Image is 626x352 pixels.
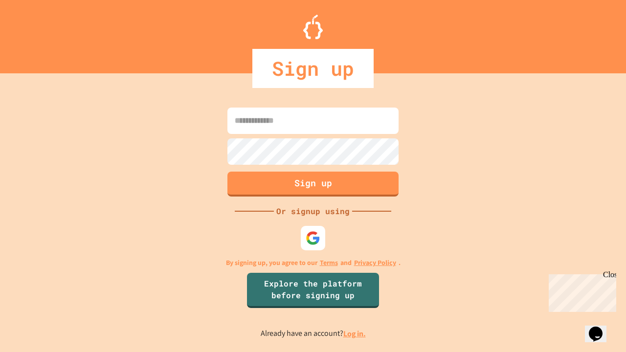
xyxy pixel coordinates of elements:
[261,328,366,340] p: Already have an account?
[303,15,323,39] img: Logo.svg
[226,258,401,268] p: By signing up, you agree to our and .
[320,258,338,268] a: Terms
[354,258,396,268] a: Privacy Policy
[306,231,320,245] img: google-icon.svg
[343,329,366,339] a: Log in.
[4,4,67,62] div: Chat with us now!Close
[252,49,374,88] div: Sign up
[247,273,379,308] a: Explore the platform before signing up
[227,172,399,197] button: Sign up
[274,205,352,217] div: Or signup using
[585,313,616,342] iframe: chat widget
[545,270,616,312] iframe: chat widget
